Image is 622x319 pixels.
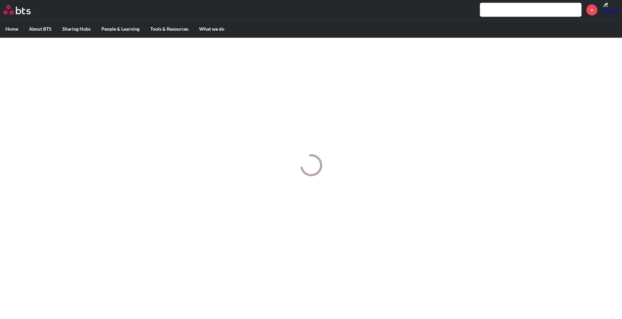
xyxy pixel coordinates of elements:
[3,5,43,14] a: Go home
[57,20,96,38] label: Sharing Hubs
[3,5,31,14] img: BTS Logo
[602,2,619,18] img: Emelie Linden
[586,4,597,15] a: +
[602,2,619,18] a: Profile
[24,20,57,38] label: About BTS
[194,20,230,38] label: What we do
[145,20,194,38] label: Tools & Resources
[96,20,145,38] label: People & Learning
